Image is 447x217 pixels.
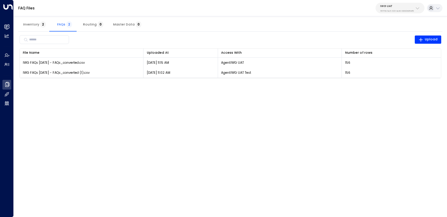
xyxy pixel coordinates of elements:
p: AgentIWG UAT Test [221,70,251,75]
a: FAQ Files [18,5,35,11]
span: Upload [418,37,438,42]
div: Access With [221,50,338,56]
span: 2 [66,21,72,28]
span: 156 [345,60,350,65]
span: Master Data [113,22,141,26]
span: IWG FAQs [DATE] - FAQs_converted (1).csv [23,70,90,75]
p: AgentIWG UAT [221,60,244,65]
div: Number of rows [345,50,438,56]
p: IWG UAT [380,4,414,8]
div: Uploaded At [147,50,169,56]
div: Number of rows [345,50,372,56]
button: IWG UAT1157f799-5e31-4221-9e36-526923908d85 [376,3,424,13]
p: [DATE] 11:02 AM [147,70,170,75]
div: File Name [23,50,140,56]
span: FAQs [57,22,72,26]
p: 1157f799-5e31-4221-9e36-526923908d85 [380,10,414,12]
span: 0 [98,21,103,28]
p: [DATE] 11:15 AM [147,60,169,65]
span: 2 [40,21,46,28]
span: Routing [83,22,103,26]
div: Uploaded At [147,50,215,56]
button: Upload [415,36,442,44]
div: File Name [23,50,40,56]
span: 0 [136,21,141,28]
span: IWG FAQs [DATE] - FAQs_converted.csv [23,60,85,65]
span: Inventory [23,22,46,26]
span: 156 [345,70,350,75]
